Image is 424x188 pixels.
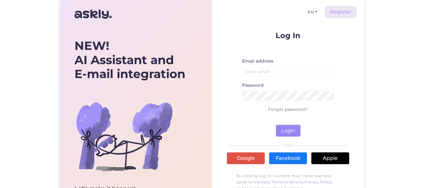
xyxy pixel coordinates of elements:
input: Enter email [242,67,334,77]
a: Forgot password? [268,107,308,112]
img: Askly [74,7,112,22]
a: Askly Terms of Service [260,180,304,184]
p: Log In [227,32,349,39]
a: Google [227,152,265,164]
label: Password [242,82,264,89]
button: Login [276,125,300,137]
b: NEW! [74,38,109,53]
a: Privacy Policy [304,180,332,184]
a: Apple [311,152,349,164]
div: AI Assistant and E-mail integration [74,39,185,81]
a: Register [325,6,357,18]
span: OR [284,143,293,148]
a: Facebook [269,152,307,164]
button: EN [305,8,320,17]
img: bg-askly [74,87,174,186]
label: Email address [242,58,273,64]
